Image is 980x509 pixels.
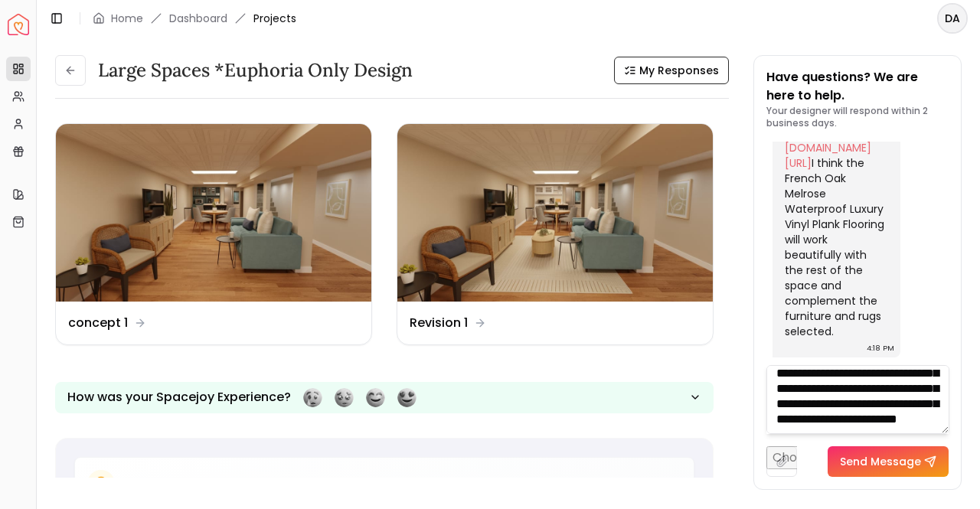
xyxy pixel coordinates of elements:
p: Your designer will respond within 2 business days. [766,105,949,129]
img: Spacejoy Logo [8,14,29,35]
span: My Responses [639,63,719,78]
button: DA [937,3,968,34]
button: How was your Spacejoy Experience?Feeling terribleFeeling badFeeling goodFeeling awesome [55,382,714,413]
span: Projects [253,11,296,26]
dd: Revision 1 [410,314,468,332]
p: Have questions? We are here to help. [766,68,949,105]
span: DA [939,5,966,32]
div: 4:18 PM [867,341,894,356]
h3: Large Spaces *Euphoria Only design [98,58,413,83]
div: Hi [PERSON_NAME], Here’s the link to the flooring I recommend: I think the French Oak Melrose Wat... [785,64,885,339]
a: Revision 1Revision 1 [397,123,714,345]
a: Spacejoy [8,14,29,35]
p: How was your Spacejoy Experience? [67,388,291,406]
button: My Responses [614,57,729,84]
a: Home [111,11,143,26]
img: Revision 1 [397,124,713,302]
a: concept 1concept 1 [55,123,372,345]
dd: concept 1 [68,314,128,332]
a: Dashboard [169,11,227,26]
img: concept 1 [56,124,371,302]
nav: breadcrumb [93,11,296,26]
h5: Need Help with Your Design? [124,473,324,494]
a: [DOMAIN_NAME][URL] [785,140,871,171]
button: Send Message [828,446,949,477]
